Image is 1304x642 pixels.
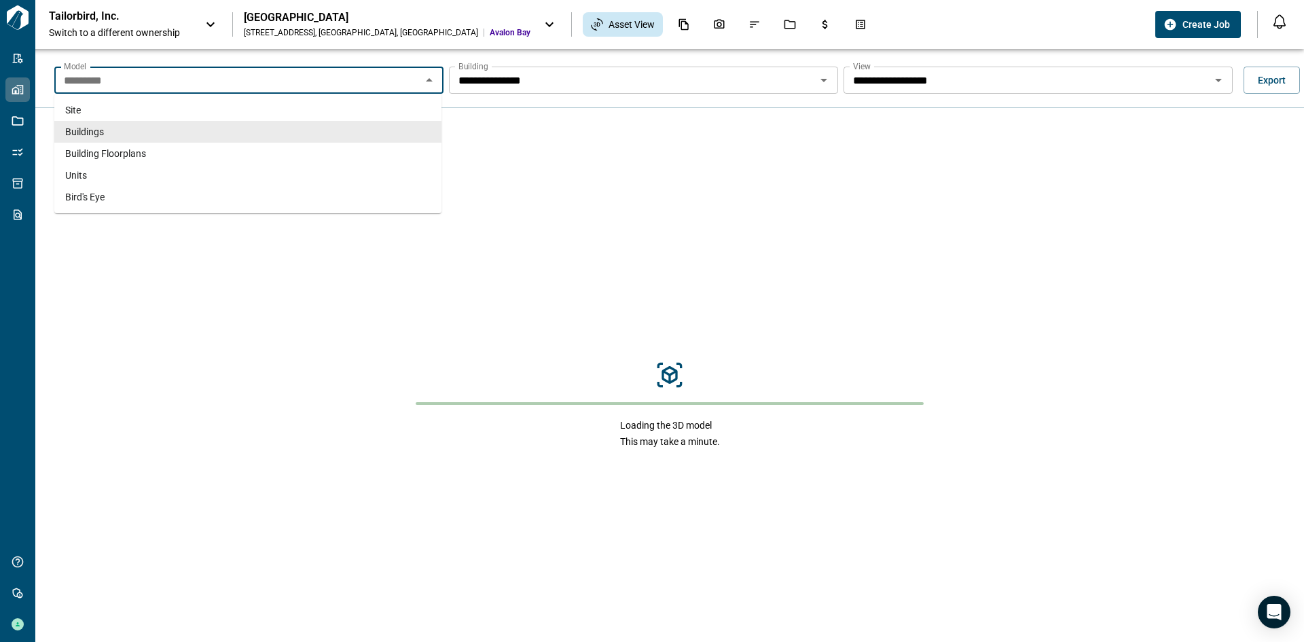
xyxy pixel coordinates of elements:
span: This may take a minute. [620,435,720,448]
span: Avalon Bay [490,27,530,38]
button: Open notification feed [1269,11,1290,33]
div: Budgets [811,13,839,36]
div: Documents [670,13,698,36]
span: Site [65,103,81,117]
span: Units [65,168,87,182]
span: Switch to a different ownership [49,26,192,39]
div: Takeoff Center [846,13,875,36]
div: Jobs [776,13,804,36]
div: Open Intercom Messenger [1258,596,1290,628]
span: Bird's Eye [65,190,105,204]
button: Open [814,71,833,90]
span: Export [1258,73,1286,87]
div: Asset View [583,12,663,37]
button: Create Job [1155,11,1241,38]
div: [GEOGRAPHIC_DATA] [244,11,530,24]
div: Issues & Info [740,13,769,36]
button: Export [1244,67,1300,94]
span: Asset View [609,18,655,31]
p: Tailorbird, Inc. [49,10,171,23]
button: Close [420,71,439,90]
span: Loading the 3D model [620,418,720,432]
label: View [853,60,871,72]
span: Building Floorplans [65,147,146,160]
span: Buildings [65,125,104,139]
div: [STREET_ADDRESS] , [GEOGRAPHIC_DATA] , [GEOGRAPHIC_DATA] [244,27,478,38]
label: Model [64,60,86,72]
span: Create Job [1182,18,1230,31]
div: Photos [705,13,733,36]
button: Open [1209,71,1228,90]
label: Building [458,60,488,72]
